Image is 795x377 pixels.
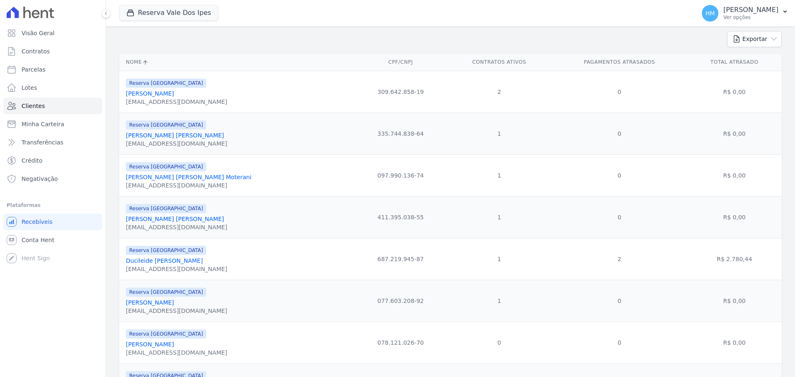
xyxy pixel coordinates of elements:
[22,120,64,128] span: Minha Carteira
[126,307,227,315] div: [EMAIL_ADDRESS][DOMAIN_NAME]
[3,79,102,96] a: Lotes
[706,10,715,16] span: HM
[126,204,206,213] span: Reserva [GEOGRAPHIC_DATA]
[126,348,227,357] div: [EMAIL_ADDRESS][DOMAIN_NAME]
[723,14,778,21] p: Ver opções
[552,280,687,322] td: 0
[354,154,446,196] td: 097.990.136-74
[723,6,778,14] p: [PERSON_NAME]
[3,25,102,41] a: Visão Geral
[687,322,782,363] td: R$ 0,00
[3,134,102,151] a: Transferências
[695,2,795,25] button: HM [PERSON_NAME] Ver opções
[552,113,687,154] td: 0
[687,54,782,71] th: Total Atrasado
[126,79,206,88] span: Reserva [GEOGRAPHIC_DATA]
[126,223,227,231] div: [EMAIL_ADDRESS][DOMAIN_NAME]
[552,54,687,71] th: Pagamentos Atrasados
[22,236,54,244] span: Conta Hent
[447,113,552,154] td: 1
[126,139,227,148] div: [EMAIL_ADDRESS][DOMAIN_NAME]
[22,29,55,37] span: Visão Geral
[3,116,102,132] a: Minha Carteira
[126,265,227,273] div: [EMAIL_ADDRESS][DOMAIN_NAME]
[126,329,206,339] span: Reserva [GEOGRAPHIC_DATA]
[3,61,102,78] a: Parcelas
[3,98,102,114] a: Clientes
[447,54,552,71] th: Contratos Ativos
[3,232,102,248] a: Conta Hent
[126,120,206,130] span: Reserva [GEOGRAPHIC_DATA]
[7,200,99,210] div: Plataformas
[552,238,687,280] td: 2
[126,98,227,106] div: [EMAIL_ADDRESS][DOMAIN_NAME]
[447,154,552,196] td: 1
[447,280,552,322] td: 1
[687,238,782,280] td: R$ 2.780,44
[552,154,687,196] td: 0
[22,47,50,55] span: Contratos
[552,322,687,363] td: 0
[354,322,446,363] td: 078.121.026-70
[126,257,203,264] a: Ducileide [PERSON_NAME]
[447,322,552,363] td: 0
[687,113,782,154] td: R$ 0,00
[687,196,782,238] td: R$ 0,00
[126,299,174,306] a: [PERSON_NAME]
[447,71,552,113] td: 2
[354,280,446,322] td: 077.603.208-92
[354,54,446,71] th: CPF/CNPJ
[126,162,206,171] span: Reserva [GEOGRAPHIC_DATA]
[3,214,102,230] a: Recebíveis
[126,174,251,180] a: [PERSON_NAME] [PERSON_NAME] Moterani
[119,54,354,71] th: Nome
[3,43,102,60] a: Contratos
[3,170,102,187] a: Negativação
[126,132,224,139] a: [PERSON_NAME] [PERSON_NAME]
[3,152,102,169] a: Crédito
[119,5,218,21] button: Reserva Vale Dos Ipes
[22,218,53,226] span: Recebíveis
[126,216,224,222] a: [PERSON_NAME] [PERSON_NAME]
[687,71,782,113] td: R$ 0,00
[126,90,174,97] a: [PERSON_NAME]
[22,65,46,74] span: Parcelas
[22,102,45,110] span: Clientes
[552,196,687,238] td: 0
[22,175,58,183] span: Negativação
[126,288,206,297] span: Reserva [GEOGRAPHIC_DATA]
[126,181,251,190] div: [EMAIL_ADDRESS][DOMAIN_NAME]
[126,341,174,348] a: [PERSON_NAME]
[687,154,782,196] td: R$ 0,00
[22,84,37,92] span: Lotes
[126,246,206,255] span: Reserva [GEOGRAPHIC_DATA]
[354,71,446,113] td: 309.642.858-19
[727,31,782,47] button: Exportar
[354,196,446,238] td: 411.395.038-55
[447,238,552,280] td: 1
[354,113,446,154] td: 335.744.838-64
[22,156,43,165] span: Crédito
[552,71,687,113] td: 0
[447,196,552,238] td: 1
[687,280,782,322] td: R$ 0,00
[22,138,63,146] span: Transferências
[354,238,446,280] td: 687.219.945-87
